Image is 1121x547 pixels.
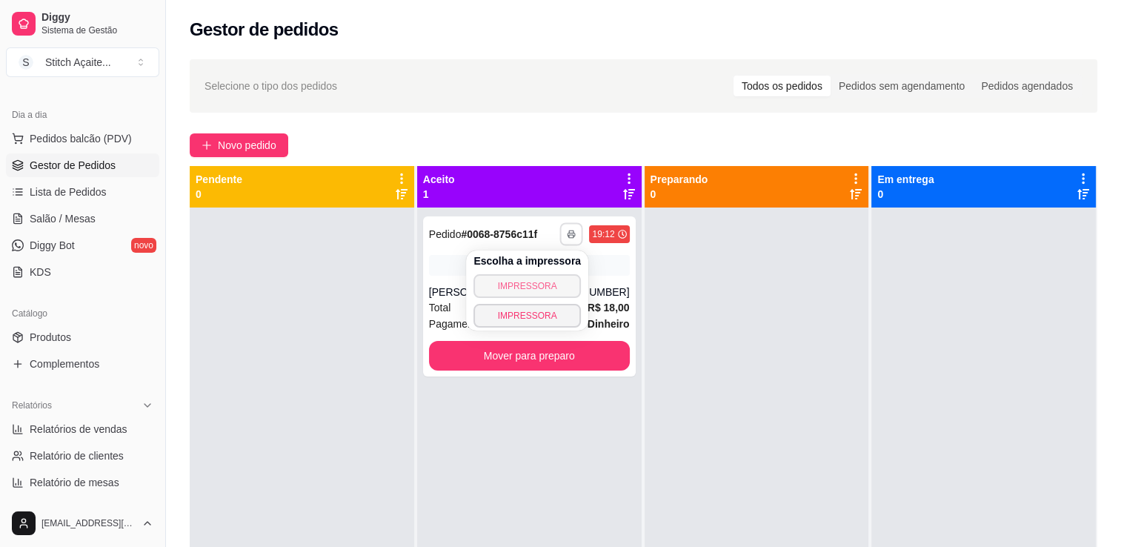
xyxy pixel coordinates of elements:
[30,330,71,345] span: Produtos
[592,228,614,240] div: 19:12
[423,187,455,202] p: 1
[190,18,339,42] h2: Gestor de pedidos
[461,228,537,240] strong: # 0068-8756c11f
[30,475,119,490] span: Relatório de mesas
[218,137,276,153] span: Novo pedido
[734,76,831,96] div: Todos os pedidos
[877,187,934,202] p: 0
[588,302,630,314] strong: R$ 18,00
[877,172,934,187] p: Em entrega
[30,265,51,279] span: KDS
[6,103,159,127] div: Dia a dia
[196,172,242,187] p: Pendente
[6,47,159,77] button: Select a team
[41,24,153,36] span: Sistema de Gestão
[651,187,708,202] p: 0
[429,299,451,316] span: Total
[45,55,111,70] div: Stitch Açaite ...
[30,131,132,146] span: Pedidos balcão (PDV)
[473,274,581,298] button: IMPRESSORA
[41,11,153,24] span: Diggy
[429,228,462,240] span: Pedido
[831,76,973,96] div: Pedidos sem agendamento
[30,211,96,226] span: Salão / Mesas
[423,172,455,187] p: Aceito
[30,422,127,437] span: Relatórios de vendas
[19,55,33,70] span: S
[30,185,107,199] span: Lista de Pedidos
[588,318,630,330] strong: Dinheiro
[202,140,212,150] span: plus
[196,187,242,202] p: 0
[41,517,136,529] span: [EMAIL_ADDRESS][DOMAIN_NAME]
[973,76,1081,96] div: Pedidos agendados
[30,448,124,463] span: Relatório de clientes
[30,357,99,371] span: Complementos
[429,341,630,371] button: Mover para preparo
[30,238,75,253] span: Diggy Bot
[429,316,482,332] span: Pagamento
[12,400,52,411] span: Relatórios
[429,285,536,299] div: [PERSON_NAME]
[6,302,159,325] div: Catálogo
[473,304,581,328] button: IMPRESSORA
[204,78,337,94] span: Selecione o tipo dos pedidos
[651,172,708,187] p: Preparando
[30,158,116,173] span: Gestor de Pedidos
[473,253,581,268] h4: Escolha a impressora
